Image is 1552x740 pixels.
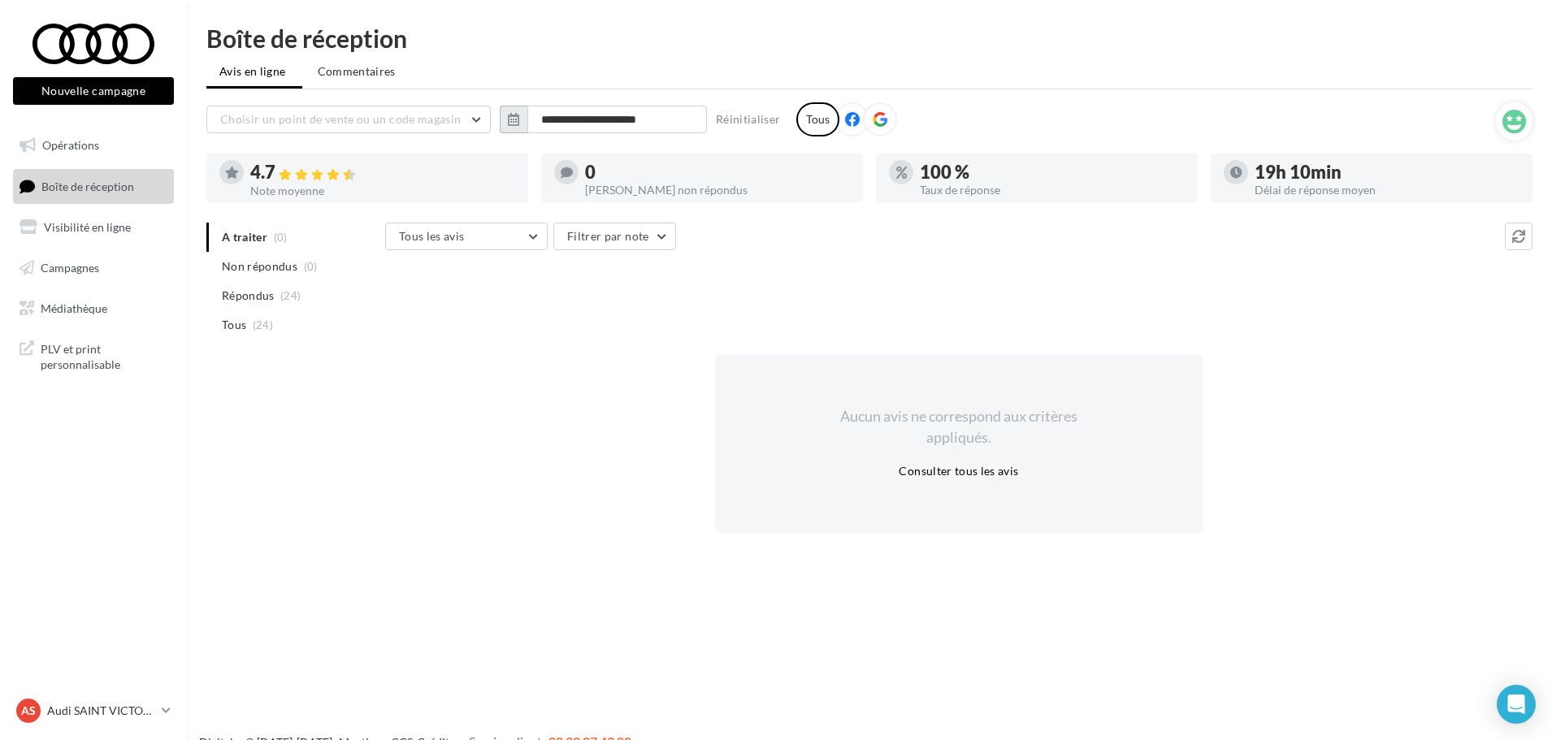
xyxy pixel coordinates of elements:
[10,292,177,326] a: Médiathèque
[385,223,548,250] button: Tous les avis
[280,289,301,302] span: (24)
[44,220,131,234] span: Visibilité en ligne
[41,179,134,193] span: Boîte de réception
[399,229,465,243] span: Tous les avis
[1255,184,1519,196] div: Délai de réponse moyen
[222,288,275,304] span: Répondus
[13,695,174,726] a: AS Audi SAINT VICTORET
[42,138,99,152] span: Opérations
[892,461,1025,481] button: Consulter tous les avis
[220,112,461,126] span: Choisir un point de vente ou un code magasin
[553,223,676,250] button: Filtrer par note
[10,128,177,162] a: Opérations
[41,338,167,373] span: PLV et print personnalisable
[304,260,318,273] span: (0)
[41,261,99,275] span: Campagnes
[10,169,177,204] a: Boîte de réception
[206,26,1532,50] div: Boîte de réception
[47,703,155,719] p: Audi SAINT VICTORET
[1255,163,1519,181] div: 19h 10min
[920,163,1185,181] div: 100 %
[10,331,177,379] a: PLV et print personnalisable
[21,703,36,719] span: AS
[318,63,396,80] span: Commentaires
[222,317,246,333] span: Tous
[709,110,787,129] button: Réinitialiser
[10,251,177,285] a: Campagnes
[796,102,839,136] div: Tous
[585,184,850,196] div: [PERSON_NAME] non répondus
[222,258,297,275] span: Non répondus
[1497,685,1536,724] div: Open Intercom Messenger
[13,77,174,105] button: Nouvelle campagne
[10,210,177,245] a: Visibilité en ligne
[206,106,491,133] button: Choisir un point de vente ou un code magasin
[585,163,850,181] div: 0
[41,301,107,314] span: Médiathèque
[253,318,273,331] span: (24)
[819,406,1099,448] div: Aucun avis ne correspond aux critères appliqués.
[250,185,515,197] div: Note moyenne
[920,184,1185,196] div: Taux de réponse
[250,163,515,182] div: 4.7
